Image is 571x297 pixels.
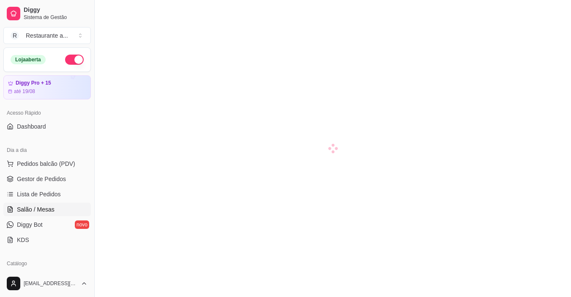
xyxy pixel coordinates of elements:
span: Dashboard [17,122,46,131]
a: Diggy Pro + 15até 19/08 [3,75,91,99]
button: Alterar Status [65,55,84,65]
a: Diggy Botnovo [3,218,91,231]
span: [EMAIL_ADDRESS][DOMAIN_NAME] [24,280,77,287]
div: Restaurante a ... [26,31,68,40]
button: [EMAIL_ADDRESS][DOMAIN_NAME] [3,273,91,294]
article: até 19/08 [14,88,35,95]
span: Salão / Mesas [17,205,55,214]
div: Acesso Rápido [3,106,91,120]
button: Pedidos balcão (PDV) [3,157,91,170]
span: R [11,31,19,40]
span: Sistema de Gestão [24,14,87,21]
a: Gestor de Pedidos [3,172,91,186]
span: Diggy Bot [17,220,43,229]
div: Loja aberta [11,55,46,64]
a: DiggySistema de Gestão [3,3,91,24]
span: Diggy [24,6,87,14]
span: Lista de Pedidos [17,190,61,198]
a: Dashboard [3,120,91,133]
span: Gestor de Pedidos [17,175,66,183]
div: Dia a dia [3,143,91,157]
a: Salão / Mesas [3,203,91,216]
button: Select a team [3,27,91,44]
article: Diggy Pro + 15 [16,80,51,86]
span: Pedidos balcão (PDV) [17,159,75,168]
div: Catálogo [3,257,91,270]
a: KDS [3,233,91,247]
span: KDS [17,236,29,244]
a: Lista de Pedidos [3,187,91,201]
